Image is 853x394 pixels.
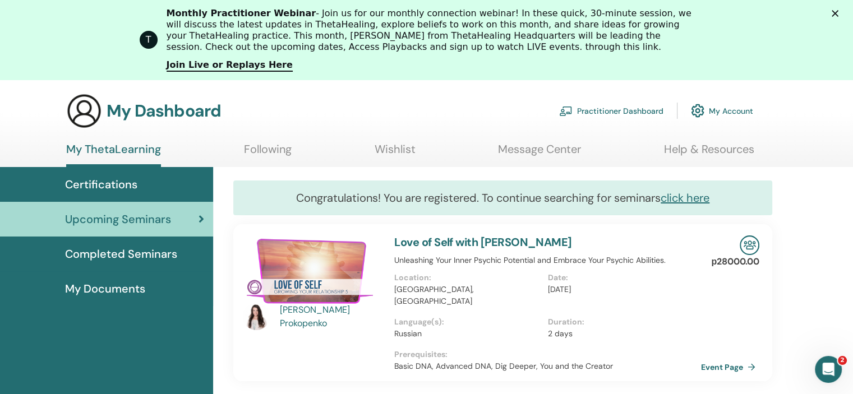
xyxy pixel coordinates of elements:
[691,101,704,120] img: cog.svg
[394,254,701,266] p: Unleashing Your Inner Psychic Potential and Embrace Your Psychic Abilities.
[498,142,581,164] a: Message Center
[394,349,701,360] p: Prerequisites :
[244,142,292,164] a: Following
[375,142,416,164] a: Wishlist
[65,211,171,228] span: Upcoming Seminars
[548,328,694,340] p: 2 days
[664,142,754,164] a: Help & Resources
[548,316,694,328] p: Duration :
[815,356,842,383] iframe: Intercom live chat
[548,284,694,295] p: [DATE]
[838,356,847,365] span: 2
[233,180,772,215] div: Congratulations! You are registered. To continue searching for seminars
[280,303,384,330] a: [PERSON_NAME] Prokopenko
[66,142,161,167] a: My ThetaLearning
[394,316,541,328] p: Language(s) :
[740,235,759,255] img: In-Person Seminar
[691,98,753,123] a: My Account
[559,98,663,123] a: Practitioner Dashboard
[243,303,270,330] img: default.jpg
[832,10,843,17] div: Fermer
[66,93,102,129] img: generic-user-icon.jpg
[167,8,696,53] div: - Join us for our monthly connection webinar! In these quick, 30-minute session, we will discuss ...
[107,101,221,121] h3: My Dashboard
[65,280,145,297] span: My Documents
[140,31,158,49] div: Profile image for ThetaHealing
[394,235,571,249] a: Love of Self with [PERSON_NAME]
[394,284,541,307] p: [GEOGRAPHIC_DATA], [GEOGRAPHIC_DATA]
[394,328,541,340] p: Russian
[394,360,701,372] p: Basic DNA, Advanced DNA, Dig Deeper, You and the Creator
[711,255,759,268] p: р28000.00
[65,245,177,262] span: Completed Seminars
[167,59,293,72] a: Join Live or Replays Here
[661,191,709,205] a: click here
[167,8,316,18] b: Monthly Practitioner Webinar
[243,235,381,307] img: Love of Self
[559,106,573,116] img: chalkboard-teacher.svg
[701,359,760,376] a: Event Page
[394,272,541,284] p: Location :
[65,176,137,193] span: Certifications
[548,272,694,284] p: Date :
